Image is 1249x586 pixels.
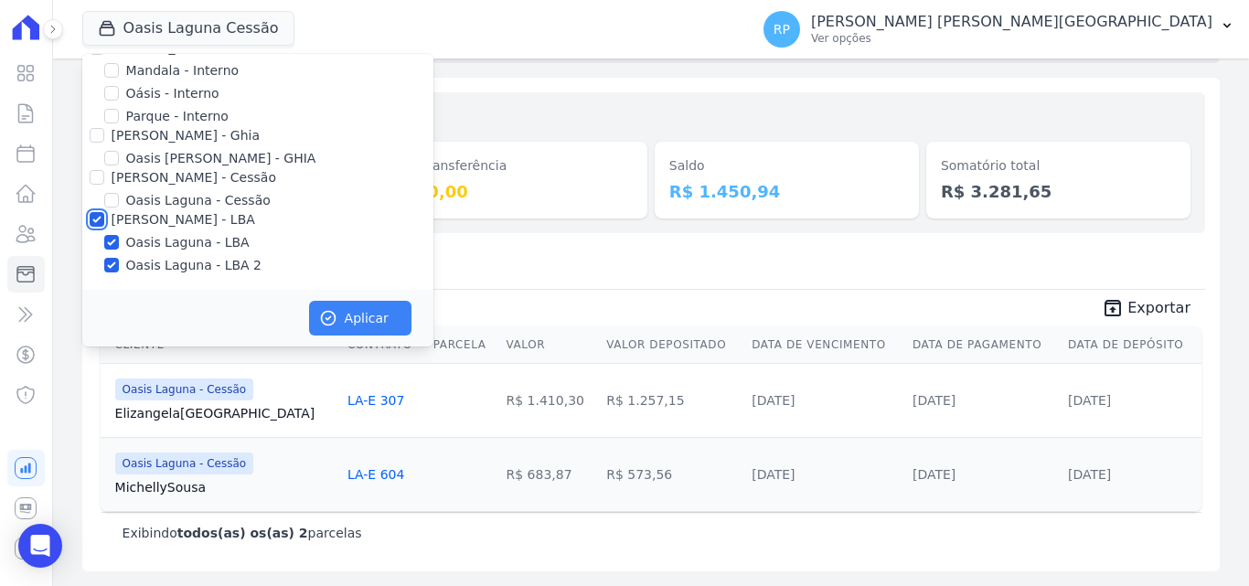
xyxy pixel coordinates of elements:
dt: Somatório total [941,156,1176,176]
a: LA-E 307 [347,393,404,408]
button: Aplicar [309,301,411,336]
td: R$ 1.257,15 [599,363,744,437]
p: [PERSON_NAME] [PERSON_NAME][GEOGRAPHIC_DATA] [811,13,1212,31]
a: [DATE] [913,393,955,408]
label: Mandala - Interno [126,61,239,80]
th: Data de Pagamento [905,326,1061,364]
button: RP [PERSON_NAME] [PERSON_NAME][GEOGRAPHIC_DATA] Ver opções [749,4,1249,55]
span: Exportar [1127,297,1190,319]
label: [PERSON_NAME] - LBA [112,212,255,227]
label: Oasis Laguna - LBA 2 [126,256,262,275]
dt: Em transferência [398,156,633,176]
a: [DATE] [752,467,795,482]
label: [PERSON_NAME] - Cessão [112,170,276,185]
label: Parque - Interno [126,107,229,126]
label: [PERSON_NAME] - Ghia [112,128,260,143]
p: Ver opções [811,31,1212,46]
td: R$ 573,56 [599,437,744,511]
th: Valor [499,326,600,364]
a: [DATE] [1068,467,1111,482]
th: Data de Depósito [1061,326,1201,364]
a: MichellySousa [115,478,333,496]
a: LA-E 604 [347,467,404,482]
a: [DATE] [1068,393,1111,408]
th: Parcela [426,326,499,364]
a: [DATE] [752,393,795,408]
a: Elizangela[GEOGRAPHIC_DATA] [115,404,333,422]
th: Valor Depositado [599,326,744,364]
a: unarchive Exportar [1087,297,1205,323]
label: Oasis Laguna - LBA [126,233,250,252]
dd: R$ 1.450,94 [669,179,904,204]
p: Exibindo parcelas [123,524,362,542]
b: todos(as) os(as) 2 [177,526,308,540]
dd: R$ 0,00 [398,179,633,204]
span: Oasis Laguna - Cessão [115,453,254,474]
td: R$ 1.410,30 [499,363,600,437]
a: [DATE] [913,467,955,482]
div: Open Intercom Messenger [18,524,62,568]
span: Oasis Laguna - Cessão [115,378,254,400]
dd: R$ 3.281,65 [941,179,1176,204]
dt: Saldo [669,156,904,176]
button: Oasis Laguna Cessão [82,11,294,46]
label: Oasis Laguna - Cessão [126,191,271,210]
span: RP [774,23,790,36]
label: Oásis - Interno [126,84,219,103]
th: Data de Vencimento [744,326,905,364]
i: unarchive [1102,297,1124,319]
td: R$ 683,87 [499,437,600,511]
label: Oasis [PERSON_NAME] - GHIA [126,149,316,168]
